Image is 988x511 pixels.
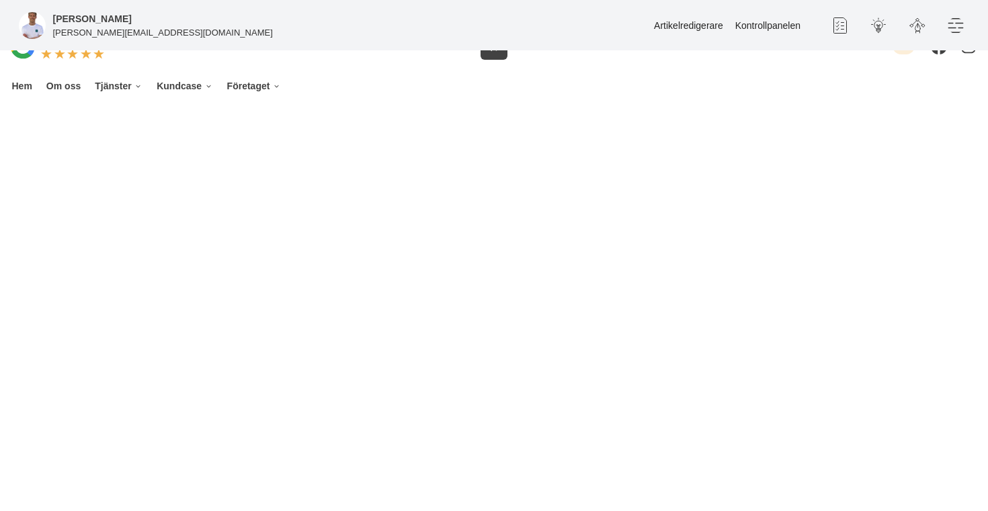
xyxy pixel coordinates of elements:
[53,26,273,39] p: [PERSON_NAME][EMAIL_ADDRESS][DOMAIN_NAME]
[19,12,46,39] img: foretagsbild-pa-smartproduktion-en-webbyraer-i-dalarnas-lan.png
[9,71,34,101] a: Hem
[735,20,800,31] a: Kontrollpanelen
[155,71,215,101] a: Kundcase
[654,20,723,31] a: Artikelredigerare
[93,71,145,101] a: Tjänster
[53,11,132,26] h5: Administratör
[44,71,83,101] a: Om oss
[224,71,283,101] a: Företaget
